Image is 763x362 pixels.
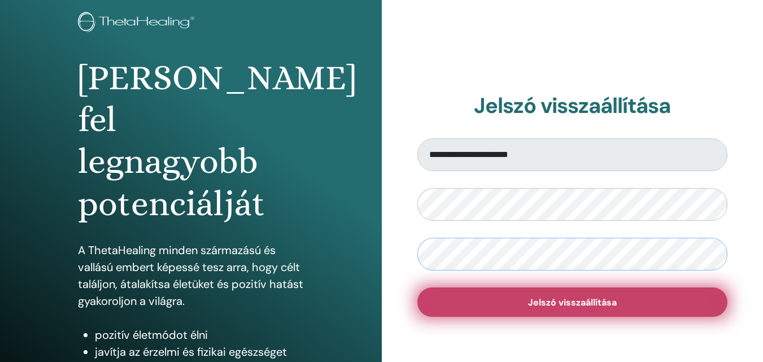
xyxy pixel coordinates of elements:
h2: Jelszó visszaállítása [417,93,728,119]
p: A ThetaHealing minden származású és vallású embert képessé tesz arra, hogy célt találjon, átalakí... [78,242,304,309]
li: javítja az érzelmi és fizikai egészséget [95,343,304,360]
h1: [PERSON_NAME] fel legnagyobb potenciálját [78,57,304,225]
li: pozitív életmódot élni [95,326,304,343]
button: Jelszó visszaállítása [417,287,728,317]
span: Jelszó visszaállítása [528,296,617,308]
